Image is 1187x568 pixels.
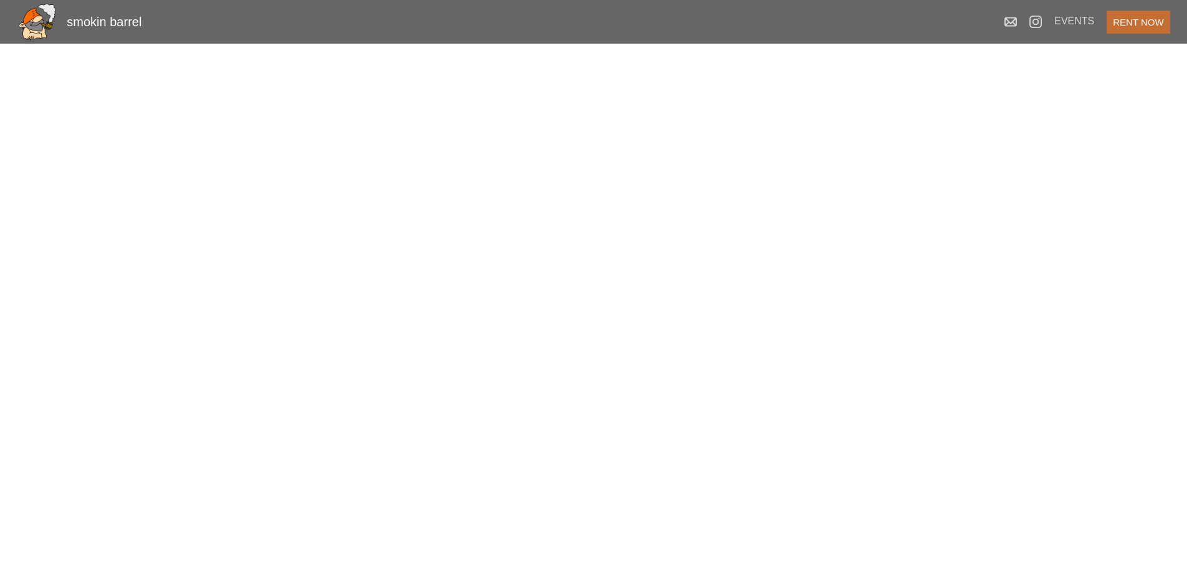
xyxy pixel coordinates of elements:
button: RENT NOW [1107,11,1170,34]
a: EVENTS [1054,16,1094,26]
div: smokin barrel [67,15,141,29]
img: smokki.png [17,2,57,42]
img: insta.png [1029,16,1042,28]
img: mail.png [1004,16,1017,28]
